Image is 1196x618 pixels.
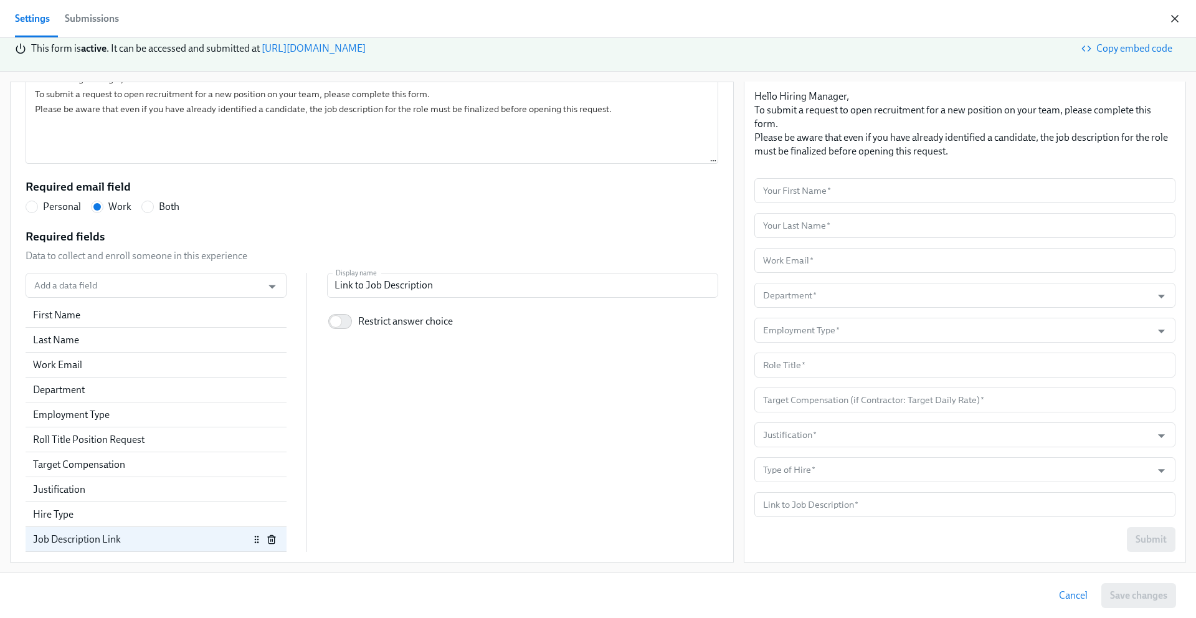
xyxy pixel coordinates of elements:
textarea: Hello Hiring Manager, To submit a request to open recruitment for a new position on your team, pl... [29,65,715,162]
div: First Name [26,303,287,328]
span: Settings [15,10,50,27]
div: Justification [26,477,287,502]
span: Work [108,200,131,214]
span: Cancel [1059,589,1088,602]
span: Copy embed code [1084,42,1172,55]
button: Copy embed code [1075,36,1181,61]
div: Employment Type [33,408,279,422]
div: Target Compensation [33,458,279,472]
button: Open [1152,461,1171,480]
a: [URL][DOMAIN_NAME] [262,42,366,54]
div: Work Email [33,358,279,372]
div: Department [33,383,279,397]
button: Cancel [1050,583,1096,608]
p: Restrict answer choice [358,315,453,328]
div: First Name [33,308,279,322]
div: Roll Title Position Request [33,433,279,447]
div: Work Email [26,353,287,378]
div: Target Compensation [26,452,287,477]
h5: Required fields [26,229,105,245]
span: Personal [43,200,81,214]
p: Data to collect and enroll someone in this experience [26,249,247,263]
h5: Required email field [26,179,131,195]
div: Roll Title Position Request [26,427,287,452]
div: Job Description Link [26,527,287,552]
div: Employment Type [26,402,287,427]
button: Open [1152,426,1171,445]
div: Hire Type [33,508,279,521]
strong: active [81,42,107,54]
button: Open [1152,287,1171,306]
div: Justification [33,483,279,497]
div: Hire Type [26,502,287,527]
input: Display name [327,273,718,298]
div: Job Description Link [33,533,249,546]
div: Department [26,378,287,402]
span: This form is . It can be accessed and submitted at [31,42,260,54]
div: Last Name [33,333,279,347]
button: Open [1152,321,1171,341]
p: Hello Hiring Manager, To submit a request to open recruitment for a new position on your team, pl... [754,90,1175,158]
button: Open [262,277,282,296]
div: Submissions [65,10,119,27]
span: Both [159,200,179,214]
div: Last Name [26,328,287,353]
